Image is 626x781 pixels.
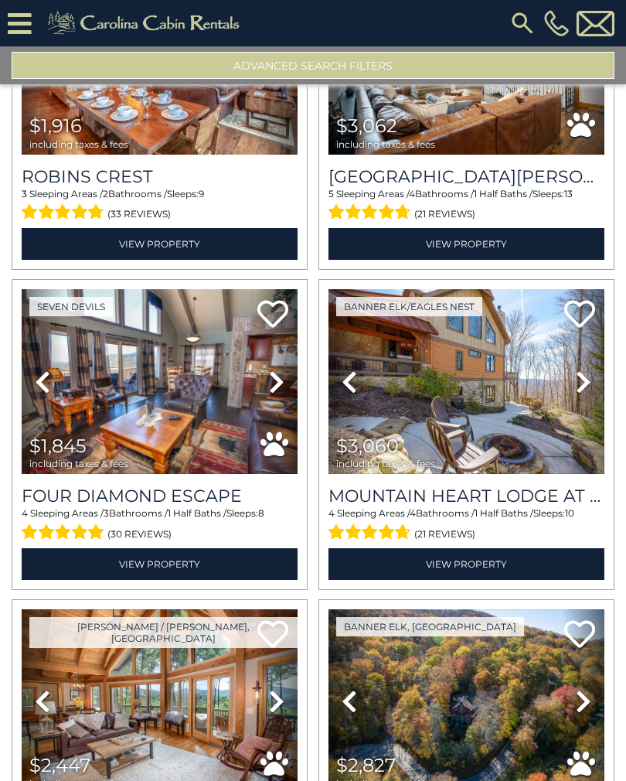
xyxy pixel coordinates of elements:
[22,506,298,544] div: Sleeping Areas / Bathrooms / Sleeps:
[328,166,604,187] a: [GEOGRAPHIC_DATA][PERSON_NAME]
[328,166,604,187] h3: Mountain Laurel Lodge
[104,507,109,519] span: 3
[257,298,288,332] a: Add to favorites
[12,52,614,79] button: Advanced Search Filters
[336,754,396,776] span: $2,827
[336,114,397,137] span: $3,062
[328,188,334,200] span: 5
[540,10,573,36] a: [PHONE_NUMBER]
[107,204,171,224] span: (33 reviews)
[564,298,595,332] a: Add to favorites
[22,228,298,260] a: View Property
[336,139,435,149] span: including taxes & fees
[29,435,87,457] span: $1,845
[22,486,298,506] a: Four Diamond Escape
[199,188,204,200] span: 9
[29,114,82,137] span: $1,916
[328,507,335,519] span: 4
[258,507,264,519] span: 8
[414,524,475,544] span: (21 reviews)
[107,524,172,544] span: (30 reviews)
[39,8,253,39] img: Khaki-logo.png
[168,507,226,519] span: 1 Half Baths /
[565,507,574,519] span: 10
[409,188,415,200] span: 4
[22,289,298,474] img: thumbnail_163265923.jpeg
[328,506,604,544] div: Sleeping Areas / Bathrooms / Sleeps:
[328,486,604,506] h3: Mountain Heart Lodge at Eagles Nest
[328,187,604,224] div: Sleeping Areas / Bathrooms / Sleeps:
[328,228,604,260] a: View Property
[509,9,536,37] img: search-regular.svg
[29,139,128,149] span: including taxes & fees
[564,619,595,652] a: Add to favorites
[328,486,604,506] a: Mountain Heart Lodge at [GEOGRAPHIC_DATA]
[564,188,573,200] span: 13
[22,507,28,519] span: 4
[29,754,90,776] span: $2,447
[336,459,435,469] span: including taxes & fees
[29,617,298,648] a: [PERSON_NAME] / [PERSON_NAME], [GEOGRAPHIC_DATA]
[22,548,298,580] a: View Property
[336,297,482,316] a: Banner Elk/Eagles Nest
[475,507,533,519] span: 1 Half Baths /
[103,188,108,200] span: 2
[22,187,298,224] div: Sleeping Areas / Bathrooms / Sleeps:
[22,166,298,187] a: Robins Crest
[328,289,604,474] img: thumbnail_163263019.jpeg
[22,188,27,200] span: 3
[410,507,416,519] span: 4
[328,548,604,580] a: View Property
[336,435,399,457] span: $3,060
[336,617,524,636] a: Banner Elk, [GEOGRAPHIC_DATA]
[414,204,475,224] span: (21 reviews)
[29,459,128,469] span: including taxes & fees
[474,188,532,200] span: 1 Half Baths /
[29,297,113,316] a: Seven Devils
